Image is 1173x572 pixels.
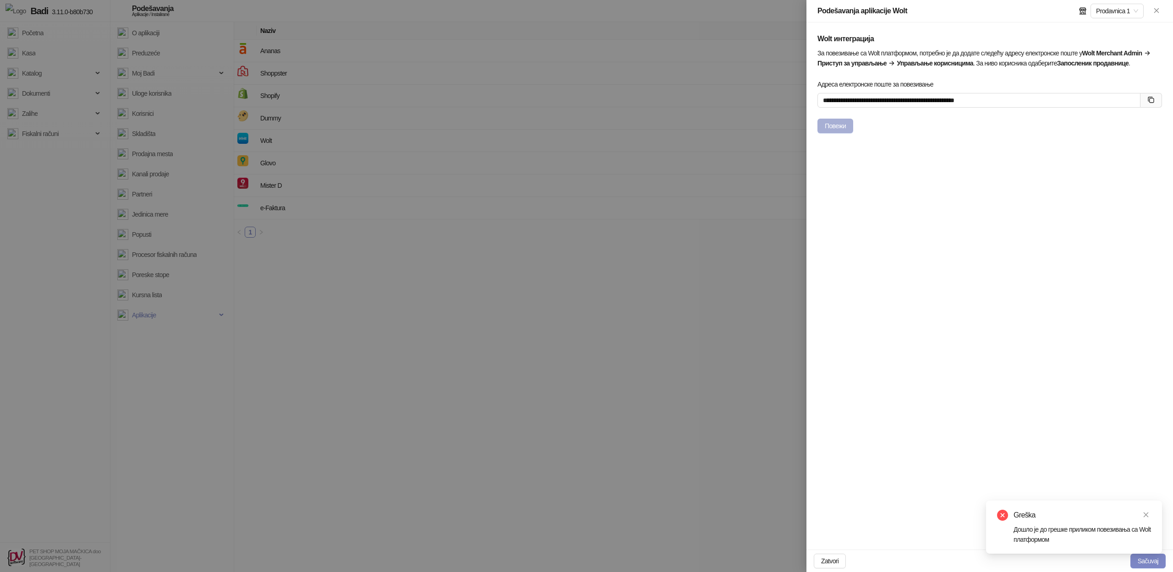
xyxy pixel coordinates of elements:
button: Повежи [817,119,853,133]
label: Адреса електронске поште за повезивање [817,79,939,89]
button: Sačuvaj [1130,554,1166,568]
div: За повезивање са Wolt платформом, потребно је да додате следећу адресу електронске поште у . За н... [817,48,1162,68]
button: Копирај адресу [1146,95,1157,106]
div: Podešavanja aplikacije Wolt [817,5,907,16]
span: Prodavnica 1 [1096,4,1138,18]
h5: Wolt интеграција [817,33,1162,44]
strong: Приступ за управљање [817,60,887,67]
span: close-circle [997,510,1008,521]
strong: Wolt Merchant Admin [1082,49,1142,57]
span: close [1143,512,1149,518]
strong: Управљање корисницима [897,60,973,67]
button: Zatvori [1151,5,1162,16]
a: Close [1141,510,1151,520]
strong: Запосленик продавнице [1057,60,1129,67]
button: Zatvori [814,554,846,568]
div: Greška [1014,510,1151,521]
div: Дошло је до грешке приликом повезивања са Wolt платформом [1014,524,1151,545]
